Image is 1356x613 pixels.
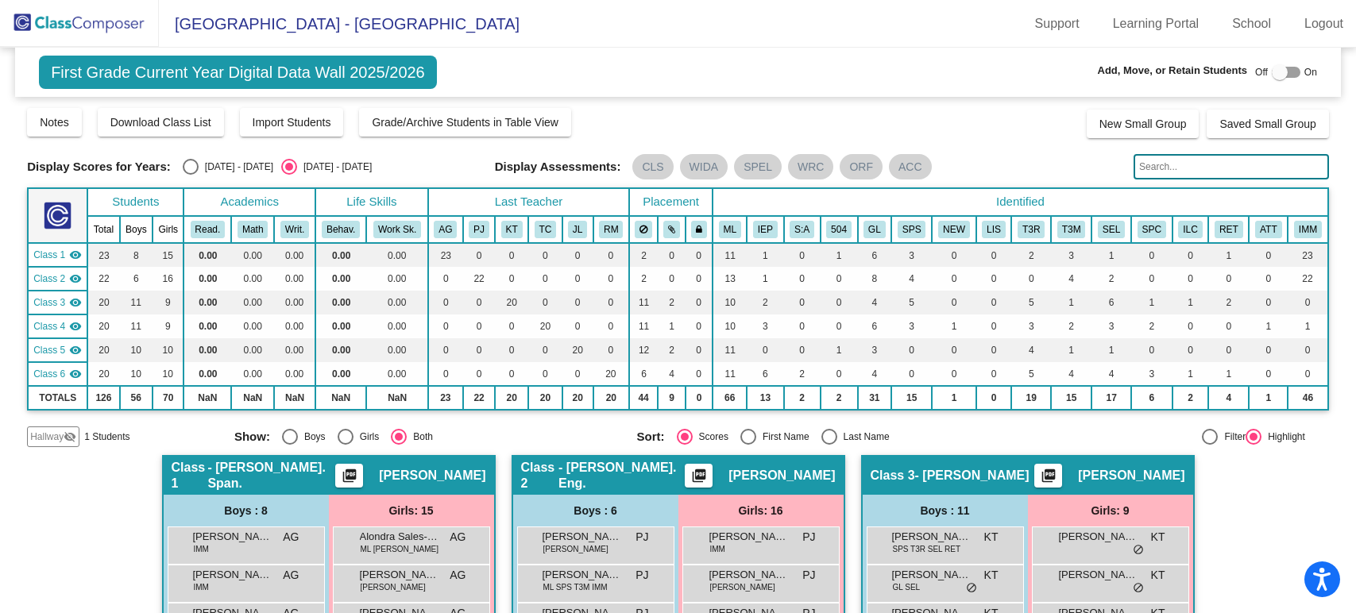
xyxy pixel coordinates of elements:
th: Last Teacher [428,188,629,216]
td: 0 [784,243,821,267]
td: 0 [428,314,463,338]
td: 1 [1172,291,1208,314]
a: Learning Portal [1100,11,1212,37]
td: 0 [932,338,975,362]
td: 2 [658,338,686,362]
span: Class 4 [33,319,65,333]
td: 0 [976,267,1012,291]
th: Keep with teacher [686,216,713,243]
td: 6 [1091,291,1131,314]
td: 20 [593,362,629,386]
td: 23 [428,243,463,267]
td: 0 [976,291,1012,314]
td: 0.00 [184,338,231,362]
button: Math [238,221,268,238]
button: IMM [1294,221,1322,238]
td: 0.00 [231,338,274,362]
td: 3 [1051,243,1091,267]
td: 23 [1288,243,1328,267]
span: Import Students [253,116,331,129]
th: Boys [120,216,153,243]
td: 4 [858,291,892,314]
button: PJ [469,221,489,238]
td: 0.00 [315,267,367,291]
td: 0 [747,338,783,362]
td: 1 [821,338,858,362]
td: 6 [120,267,153,291]
span: On [1304,65,1317,79]
input: Search... [1134,154,1329,179]
td: Aranzazu Gabaldon Rivilla - Gabaldon - Imm. Span. [28,243,87,267]
th: Girls [153,216,184,243]
button: AG [434,221,457,238]
td: 2 [629,267,658,291]
span: First Grade Current Year Digital Data Wall 2025/2026 [39,56,437,89]
td: 0.00 [315,362,367,386]
span: Notes [40,116,69,129]
th: Retained at some point, or was placed back at time of enrollment [1208,216,1249,243]
td: 4 [1051,267,1091,291]
td: 0 [1288,291,1328,314]
td: 1 [1288,314,1328,338]
td: 3 [747,314,783,338]
td: 1 [932,314,975,338]
td: 0 [428,338,463,362]
button: Notes [27,108,82,137]
td: 0.00 [274,243,315,267]
th: SPST [891,216,932,243]
td: 0.00 [274,362,315,386]
span: Grade/Archive Students in Table View [372,116,558,129]
td: 0.00 [315,314,367,338]
a: School [1219,11,1284,37]
td: 0.00 [231,291,274,314]
td: 0 [495,243,528,267]
td: 20 [87,291,119,314]
td: 0 [528,243,562,267]
td: 16 [153,267,184,291]
td: 0.00 [366,338,427,362]
td: 0.00 [184,267,231,291]
td: 5 [891,291,932,314]
a: Logout [1292,11,1356,37]
td: 0 [686,362,713,386]
span: Class 3 [33,295,65,310]
td: 0.00 [274,314,315,338]
button: NEW [938,221,970,238]
td: 10 [120,338,153,362]
button: T3M [1057,221,1086,238]
td: 1 [1051,291,1091,314]
td: 15 [153,243,184,267]
td: 0 [686,338,713,362]
td: 0 [562,267,593,291]
span: Display Scores for Years: [27,160,171,174]
td: 0 [593,314,629,338]
td: 20 [528,314,562,338]
button: SEL [1098,221,1125,238]
mat-icon: picture_as_pdf [340,468,359,490]
td: 0.00 [231,243,274,267]
td: 11 [713,243,747,267]
button: ATT [1255,221,1281,238]
button: Work Sk. [373,221,421,238]
td: 20 [87,314,119,338]
td: 0 [562,291,593,314]
td: 22 [87,267,119,291]
mat-chip: WIDA [680,154,728,179]
td: 0 [658,267,686,291]
td: 0 [495,362,528,386]
td: 0 [593,243,629,267]
span: [GEOGRAPHIC_DATA] - [GEOGRAPHIC_DATA] [159,11,520,37]
td: 0 [1172,314,1208,338]
button: T3R [1018,221,1045,238]
span: Download Class List [110,116,211,129]
button: RM [599,221,623,238]
td: 23 [87,243,119,267]
td: 0 [463,243,495,267]
th: Identified [713,188,1328,216]
th: Glasses [858,216,892,243]
th: Aranzazu Gabaldon Rivilla [428,216,463,243]
td: 6 [858,243,892,267]
td: 0 [1131,243,1172,267]
a: Support [1022,11,1092,37]
button: Import Students [240,108,344,137]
